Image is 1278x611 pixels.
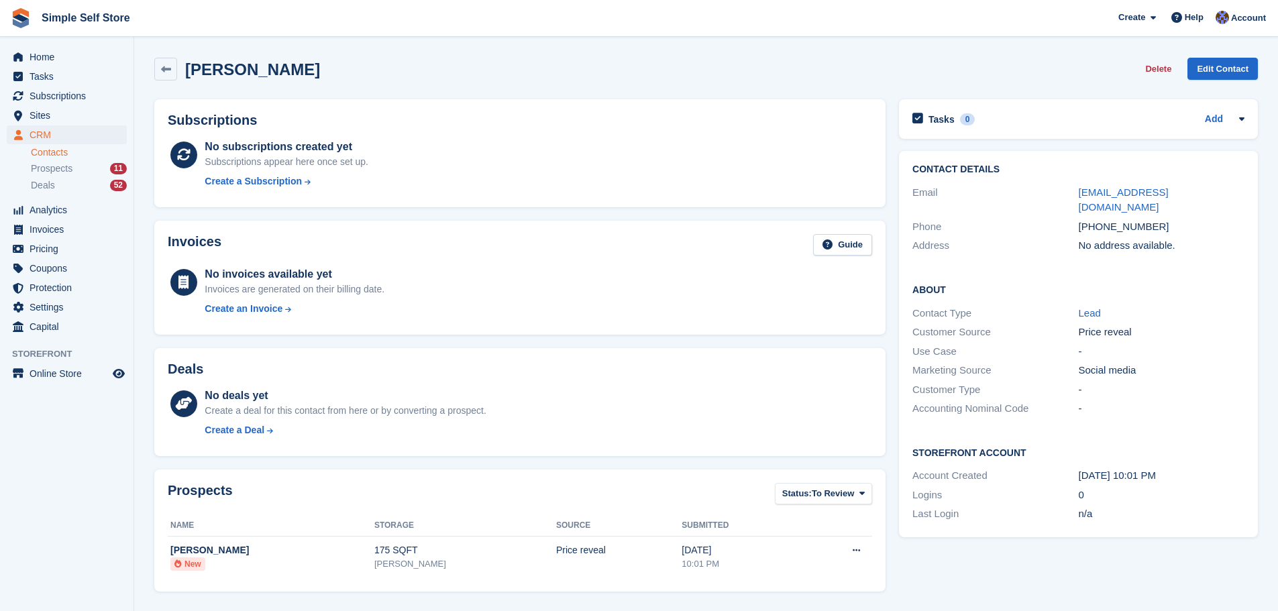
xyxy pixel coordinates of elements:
[30,87,110,105] span: Subscriptions
[1079,186,1169,213] a: [EMAIL_ADDRESS][DOMAIN_NAME]
[912,185,1078,215] div: Email
[11,8,31,28] img: stora-icon-8386f47178a22dfd0bd8f6a31ec36ba5ce8667c1dd55bd0f319d3a0aa187defe.svg
[168,483,233,508] h2: Prospects
[205,302,282,316] div: Create an Invoice
[813,234,872,256] a: Guide
[1205,112,1223,127] a: Add
[912,164,1244,175] h2: Contact Details
[30,201,110,219] span: Analytics
[1079,468,1244,484] div: [DATE] 10:01 PM
[928,113,955,125] h2: Tasks
[912,325,1078,340] div: Customer Source
[168,362,203,377] h2: Deals
[7,317,127,336] a: menu
[7,259,127,278] a: menu
[1079,238,1244,254] div: No address available.
[30,239,110,258] span: Pricing
[7,201,127,219] a: menu
[31,178,127,192] a: Deals 52
[1079,363,1244,378] div: Social media
[912,506,1078,522] div: Last Login
[912,344,1078,359] div: Use Case
[36,7,136,29] a: Simple Self Store
[30,125,110,144] span: CRM
[31,146,127,159] a: Contacts
[1216,11,1229,24] img: Sharon Hughes
[205,266,384,282] div: No invoices available yet
[31,179,55,192] span: Deals
[205,388,486,404] div: No deals yet
[7,125,127,144] a: menu
[30,106,110,125] span: Sites
[111,366,127,382] a: Preview store
[1140,58,1177,80] button: Delete
[7,278,127,297] a: menu
[374,515,556,537] th: Storage
[7,106,127,125] a: menu
[782,487,812,500] span: Status:
[1079,307,1101,319] a: Lead
[185,60,320,78] h2: [PERSON_NAME]
[912,238,1078,254] div: Address
[775,483,872,505] button: Status: To Review
[556,515,682,537] th: Source
[812,487,854,500] span: To Review
[1079,488,1244,503] div: 0
[682,543,800,557] div: [DATE]
[912,445,1244,459] h2: Storefront Account
[7,298,127,317] a: menu
[205,423,264,437] div: Create a Deal
[30,220,110,239] span: Invoices
[1185,11,1204,24] span: Help
[682,557,800,571] div: 10:01 PM
[556,543,682,557] div: Price reveal
[912,468,1078,484] div: Account Created
[205,174,368,188] a: Create a Subscription
[30,278,110,297] span: Protection
[7,239,127,258] a: menu
[110,180,127,191] div: 52
[168,234,221,256] h2: Invoices
[30,364,110,383] span: Online Store
[374,543,556,557] div: 175 SQFT
[205,302,384,316] a: Create an Invoice
[30,48,110,66] span: Home
[205,139,368,155] div: No subscriptions created yet
[205,282,384,296] div: Invoices are generated on their billing date.
[912,363,1078,378] div: Marketing Source
[1079,219,1244,235] div: [PHONE_NUMBER]
[170,543,374,557] div: [PERSON_NAME]
[912,382,1078,398] div: Customer Type
[110,163,127,174] div: 11
[1079,506,1244,522] div: n/a
[7,67,127,86] a: menu
[30,298,110,317] span: Settings
[912,282,1244,296] h2: About
[7,364,127,383] a: menu
[30,67,110,86] span: Tasks
[170,557,205,571] li: New
[1079,344,1244,359] div: -
[7,87,127,105] a: menu
[912,219,1078,235] div: Phone
[374,557,556,571] div: [PERSON_NAME]
[912,488,1078,503] div: Logins
[205,404,486,418] div: Create a deal for this contact from here or by converting a prospect.
[912,401,1078,416] div: Accounting Nominal Code
[960,113,975,125] div: 0
[31,162,72,175] span: Prospects
[205,423,486,437] a: Create a Deal
[31,162,127,176] a: Prospects 11
[1079,325,1244,340] div: Price reveal
[30,317,110,336] span: Capital
[7,48,127,66] a: menu
[168,515,374,537] th: Name
[168,113,872,128] h2: Subscriptions
[205,155,368,169] div: Subscriptions appear here once set up.
[1187,58,1258,80] a: Edit Contact
[7,220,127,239] a: menu
[1079,401,1244,416] div: -
[912,306,1078,321] div: Contact Type
[205,174,302,188] div: Create a Subscription
[1118,11,1145,24] span: Create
